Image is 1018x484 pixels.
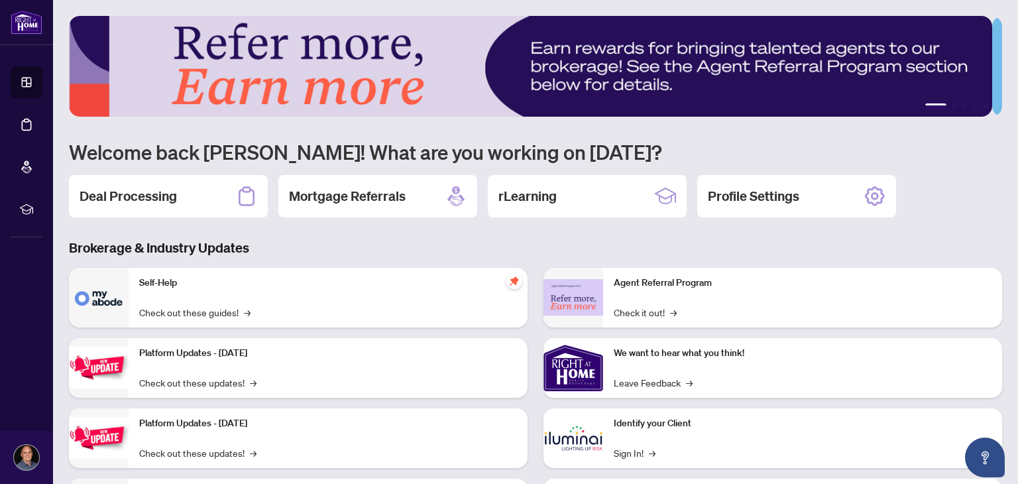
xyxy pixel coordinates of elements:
h2: Mortgage Referrals [289,187,406,206]
p: Platform Updates - [DATE] [139,416,517,431]
button: 2 [952,103,957,109]
a: Sign In!→ [614,446,655,460]
img: Profile Icon [14,445,39,470]
span: → [649,446,655,460]
a: Check out these updates!→ [139,375,256,390]
img: logo [11,10,42,34]
p: We want to hear what you think! [614,346,991,361]
a: Check out these guides!→ [139,305,251,320]
h2: rLearning [498,187,557,206]
span: → [670,305,677,320]
span: pushpin [506,273,522,289]
span: → [686,375,693,390]
img: We want to hear what you think! [543,338,603,398]
img: Platform Updates - July 8, 2025 [69,417,129,459]
h2: Profile Settings [708,187,799,206]
p: Platform Updates - [DATE] [139,346,517,361]
p: Agent Referral Program [614,276,991,290]
img: Agent Referral Program [543,279,603,316]
span: → [244,305,251,320]
button: 4 [973,103,978,109]
a: Leave Feedback→ [614,375,693,390]
h3: Brokerage & Industry Updates [69,239,1002,257]
a: Check out these updates!→ [139,446,256,460]
img: Slide 0 [69,16,992,117]
a: Check it out!→ [614,305,677,320]
h1: Welcome back [PERSON_NAME]! What are you working on [DATE]? [69,139,1002,164]
span: → [250,375,256,390]
h2: Deal Processing [80,187,177,206]
p: Identify your Client [614,416,991,431]
span: → [250,446,256,460]
img: Self-Help [69,268,129,328]
button: Open asap [965,438,1005,477]
img: Platform Updates - July 21, 2025 [69,347,129,389]
img: Identify your Client [543,408,603,468]
button: 1 [925,103,946,109]
button: 5 [984,103,989,109]
p: Self-Help [139,276,517,290]
button: 3 [962,103,968,109]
